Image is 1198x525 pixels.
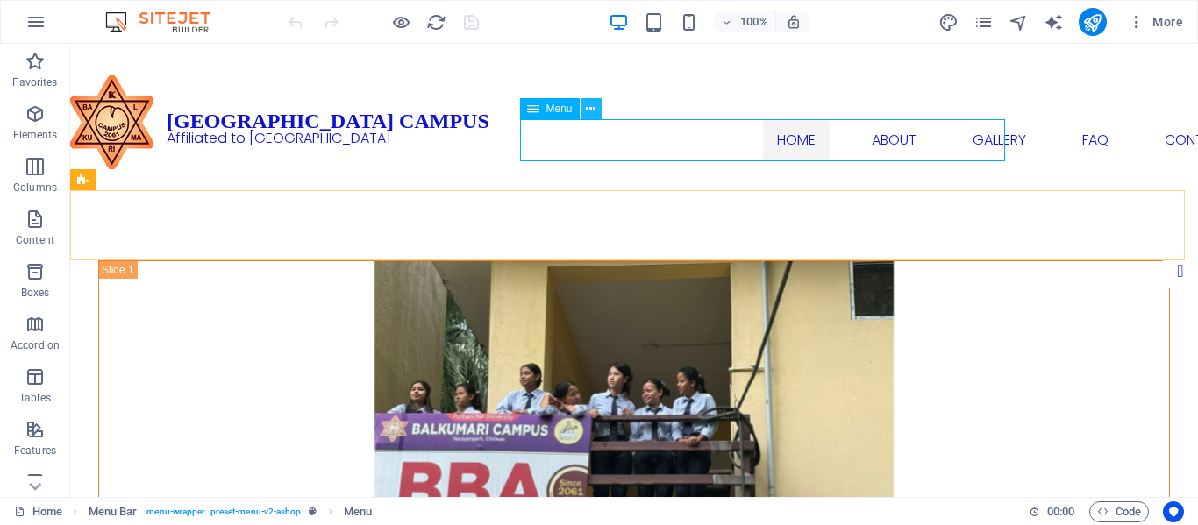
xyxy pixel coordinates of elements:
[786,14,802,30] i: On resize automatically adjust zoom level to fit chosen device.
[1089,501,1149,522] button: Code
[101,11,232,32] img: Editor Logo
[546,103,573,114] span: Menu
[14,501,62,522] a: Click to cancel selection. Double-click to open Pages
[19,391,51,405] p: Tables
[14,443,56,458] p: Features
[12,75,57,89] p: Favorites
[1082,12,1102,32] i: Publish
[89,501,373,522] nav: breadcrumb
[11,338,60,352] p: Accordion
[740,11,768,32] h6: 100%
[21,286,50,300] p: Boxes
[1044,11,1065,32] button: text_generator
[426,12,446,32] i: Reload page
[1009,11,1030,32] button: navigator
[425,11,446,32] button: reload
[714,11,776,32] button: 100%
[938,12,959,32] i: Design (Ctrl+Alt+Y)
[938,11,959,32] button: design
[1128,13,1183,31] span: More
[13,128,58,142] p: Elements
[16,233,54,247] p: Content
[973,12,994,32] i: Pages (Ctrl+Alt+S)
[1079,8,1107,36] button: publish
[1121,8,1190,36] button: More
[1029,501,1075,522] h6: Session time
[1059,505,1062,518] span: :
[344,501,372,522] span: Click to select. Double-click to edit
[1009,12,1029,32] i: Navigator
[1047,501,1074,522] span: 00 00
[973,11,995,32] button: pages
[13,181,57,195] p: Columns
[144,501,301,522] span: . menu-wrapper .preset-menu-v2-ashop
[1044,12,1064,32] i: AI Writer
[1097,501,1141,522] span: Code
[309,507,317,516] i: This element is a customizable preset
[1163,501,1184,522] button: Usercentrics
[89,501,138,522] span: Click to select. Double-click to edit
